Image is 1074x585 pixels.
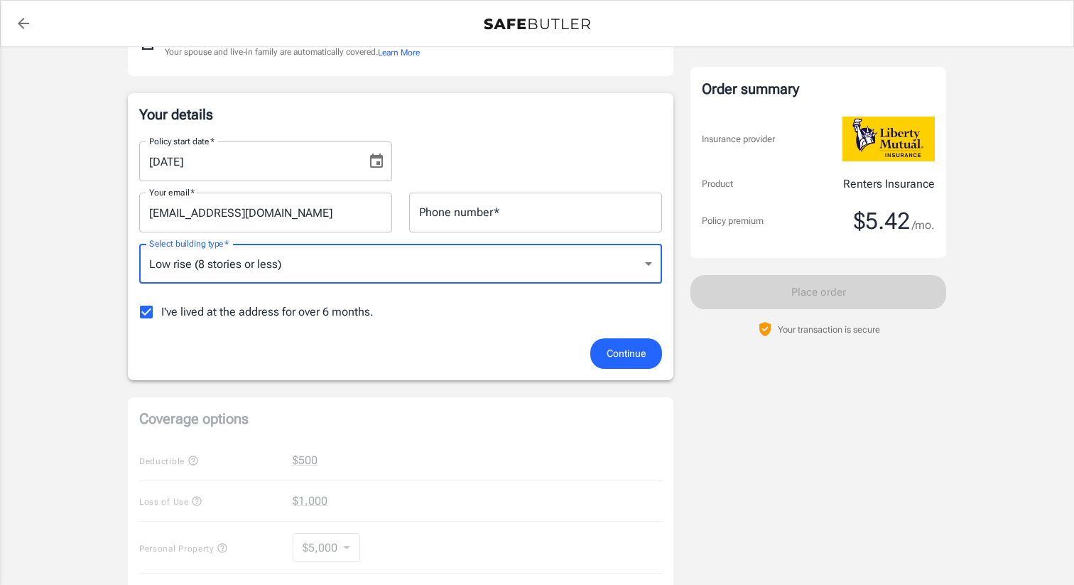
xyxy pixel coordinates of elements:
label: Policy start date [149,135,215,147]
input: MM/DD/YYYY [139,141,357,181]
span: $5.42 [854,207,910,235]
label: Your email [149,186,195,198]
input: Enter number [409,193,662,232]
a: back to quotes [9,9,38,38]
button: Learn More [378,46,420,59]
label: Select building type [149,237,229,249]
span: Continue [607,345,646,363]
p: Product [702,177,733,191]
button: Continue [590,338,662,369]
input: Enter email [139,193,392,232]
button: Choose date, selected date is Aug 13, 2025 [362,147,391,176]
span: I've lived at the address for over 6 months. [161,304,374,321]
div: Order summary [702,78,935,100]
img: Back to quotes [484,18,590,30]
span: /mo. [912,215,935,235]
p: Your spouse and live-in family are automatically covered. [165,45,420,59]
div: Low rise (8 stories or less) [139,244,662,284]
p: Policy premium [702,214,764,228]
p: Your transaction is secure [778,323,880,336]
p: Insurance provider [702,132,775,146]
p: Your details [139,104,662,124]
img: Liberty Mutual [842,117,935,161]
p: Renters Insurance [843,176,935,193]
